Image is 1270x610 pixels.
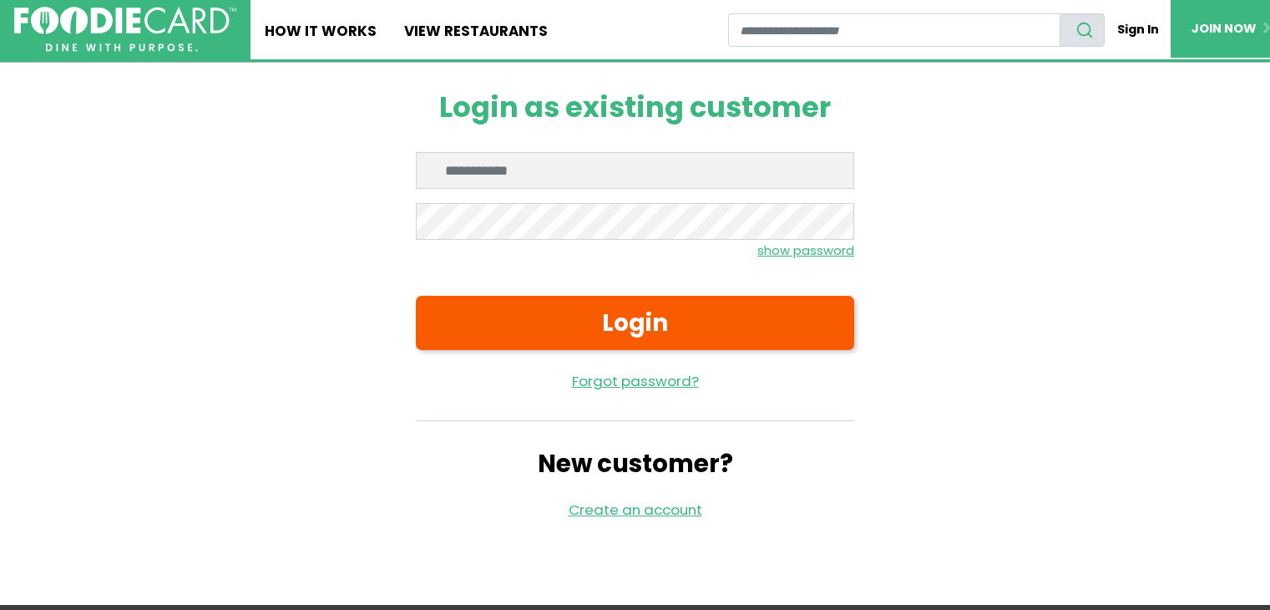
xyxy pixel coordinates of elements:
a: Sign In [1105,13,1171,46]
a: Create an account [569,500,702,520]
input: restaurant search [728,13,1060,47]
small: show password [757,242,854,259]
h2: New customer? [416,449,854,478]
button: search [1060,13,1105,47]
h1: Login as existing customer [416,91,854,125]
img: FoodieCard; Eat, Drink, Save, Donate [14,7,236,52]
button: Login [416,296,854,349]
a: Forgot password? [416,371,854,392]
